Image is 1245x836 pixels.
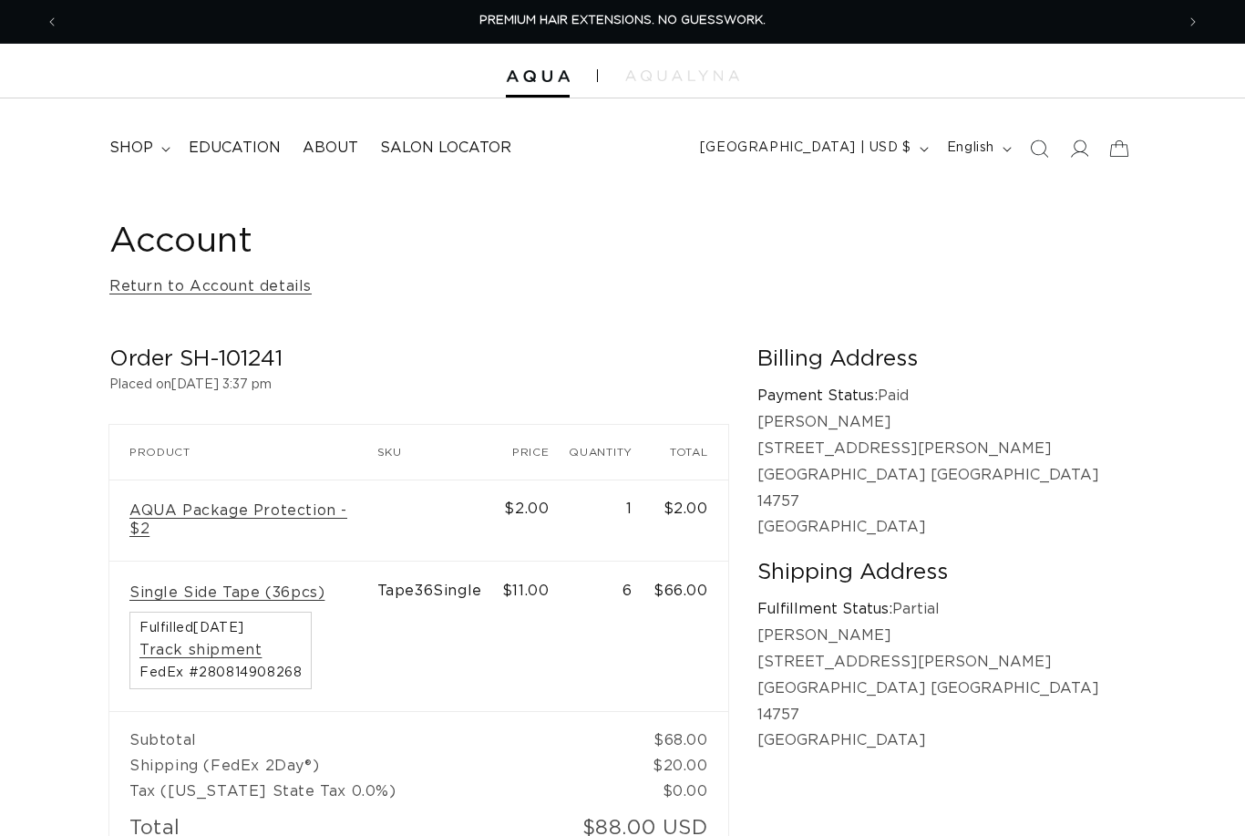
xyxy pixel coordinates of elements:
a: Salon Locator [369,128,522,169]
td: $66.00 [653,562,728,711]
span: English [947,139,994,158]
th: Quantity [569,425,653,480]
td: $20.00 [653,753,728,779]
a: Track shipment [139,641,262,660]
strong: Payment Status: [757,388,878,403]
button: Previous announcement [32,5,72,39]
h2: Order SH-101241 [109,346,728,374]
th: Product [109,425,377,480]
h2: Shipping Address [757,559,1136,587]
span: shop [109,139,153,158]
p: Partial [757,596,1136,623]
span: $11.00 [502,583,550,598]
button: [GEOGRAPHIC_DATA] | USD $ [689,131,936,166]
strong: Fulfillment Status: [757,602,892,616]
button: English [936,131,1019,166]
span: Education [189,139,281,158]
a: Education [178,128,292,169]
img: aqualyna.com [625,70,739,81]
th: Total [653,425,728,480]
h2: Billing Address [757,346,1136,374]
td: $0.00 [653,779,728,804]
td: $2.00 [653,480,728,562]
p: [PERSON_NAME] [STREET_ADDRESS][PERSON_NAME] [GEOGRAPHIC_DATA] [GEOGRAPHIC_DATA] 14757 [GEOGRAPHIC... [757,409,1136,541]
a: AQUA Package Protection - $2 [129,501,357,540]
summary: shop [98,128,178,169]
a: Single Side Tape (36pcs) [129,583,324,603]
th: SKU [377,425,502,480]
a: Return to Account details [109,274,312,300]
span: $2.00 [504,501,549,516]
p: Paid [757,383,1136,409]
time: [DATE] [193,622,244,635]
button: Next announcement [1173,5,1213,39]
img: Aqua Hair Extensions [506,70,570,83]
td: Subtotal [109,711,653,753]
h1: Account [109,220,1136,264]
td: Tape36Single [377,562,502,711]
p: [PERSON_NAME] [STREET_ADDRESS][PERSON_NAME] [GEOGRAPHIC_DATA] [GEOGRAPHIC_DATA] 14757 [GEOGRAPHIC... [757,623,1136,754]
span: About [303,139,358,158]
span: [GEOGRAPHIC_DATA] | USD $ [700,139,911,158]
span: Fulfilled [139,622,302,635]
td: Shipping (FedEx 2Day®) [109,753,653,779]
span: FedEx #280814908268 [139,666,302,679]
td: 6 [569,562,653,711]
td: 1 [569,480,653,562]
span: PREMIUM HAIR EXTENSIONS. NO GUESSWORK. [479,15,766,26]
summary: Search [1019,129,1059,169]
td: $68.00 [653,711,728,753]
td: Tax ([US_STATE] State Tax 0.0%) [109,779,653,804]
a: About [292,128,369,169]
p: Placed on [109,374,728,397]
th: Price [502,425,570,480]
span: Salon Locator [380,139,511,158]
time: [DATE] 3:37 pm [171,378,272,391]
